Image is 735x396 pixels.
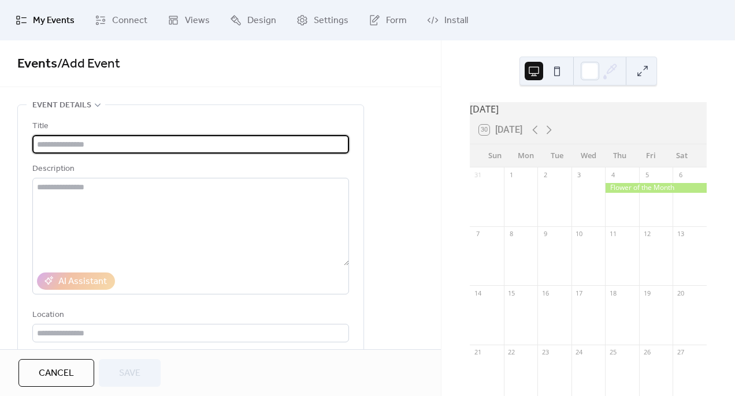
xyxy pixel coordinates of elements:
a: My Events [7,5,83,36]
div: 19 [643,289,651,297]
span: / Add Event [57,51,120,77]
div: 4 [608,171,617,180]
div: 25 [608,348,617,357]
div: Description [32,162,347,176]
span: My Events [33,14,75,28]
a: Design [221,5,285,36]
div: Thu [604,144,635,167]
span: Design [247,14,276,28]
a: Views [159,5,218,36]
div: 31 [473,171,482,180]
a: Install [418,5,477,36]
div: 16 [541,289,550,297]
div: 13 [676,230,685,238]
div: 1 [507,171,516,180]
div: 6 [676,171,685,180]
div: Wed [573,144,604,167]
span: Event details [32,99,91,113]
div: 10 [575,230,584,238]
button: Cancel [18,359,94,387]
span: Form [386,14,407,28]
div: 27 [676,348,685,357]
a: Events [17,51,57,77]
div: Mon [510,144,541,167]
div: 20 [676,289,685,297]
div: Tue [541,144,573,167]
a: Form [360,5,415,36]
div: 17 [575,289,584,297]
a: Connect [86,5,156,36]
div: 5 [643,171,651,180]
div: 18 [608,289,617,297]
div: Sat [666,144,697,167]
div: 9 [541,230,550,238]
div: [DATE] [470,102,707,116]
div: 21 [473,348,482,357]
div: 14 [473,289,482,297]
div: 7 [473,230,482,238]
div: Flower of the Month [605,183,707,193]
div: 12 [643,230,651,238]
span: Install [444,14,468,28]
div: 2 [541,171,550,180]
div: 26 [643,348,651,357]
div: 11 [608,230,617,238]
span: Cancel [39,367,74,380]
div: 3 [575,171,584,180]
div: Fri [635,144,666,167]
span: Settings [314,14,348,28]
div: Location [32,308,347,322]
div: 23 [541,348,550,357]
div: 24 [575,348,584,357]
div: 8 [507,230,516,238]
a: Settings [288,5,357,36]
div: Title [32,119,347,133]
div: 22 [507,348,516,357]
span: Connect [112,14,147,28]
div: Sun [479,144,510,167]
span: Views [185,14,210,28]
div: 15 [507,289,516,297]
